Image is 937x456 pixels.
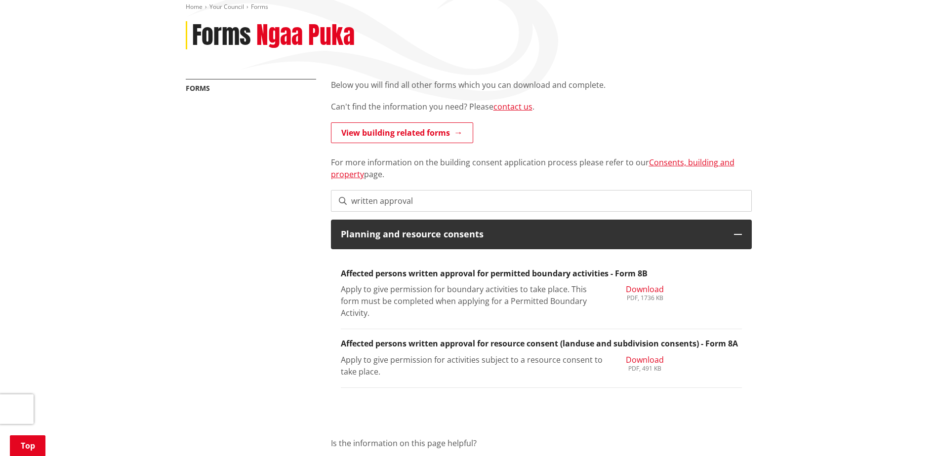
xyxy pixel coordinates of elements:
a: contact us [493,101,532,112]
a: Forms [186,83,210,93]
a: Download PDF, 1736 KB [626,283,664,301]
h3: Planning and resource consents [341,229,724,239]
p: Apply to give permission for boundary activities to take place. This form must be completed when ... [341,283,603,319]
a: Your Council [209,2,244,11]
h3: Affected persons written approval for resource consent (landuse and subdivision consents) - Form 8A [341,339,742,348]
p: Below you will find all other forms which you can download and complete. [331,79,752,91]
span: Download [626,284,664,295]
a: Consents, building and property [331,157,734,180]
iframe: Messenger Launcher [892,415,927,450]
span: Forms [251,2,268,11]
a: View building related forms [331,122,473,143]
a: Top [10,435,45,456]
p: For more information on the building consent application process please refer to our page. [331,145,752,180]
p: Is the information on this page helpful? [331,437,752,449]
p: Apply to give permission for activities subject to a resource consent to take place. [341,354,603,378]
div: PDF, 491 KB [626,366,664,372]
h2: Ngaa Puka [256,21,355,50]
h1: Forms [192,21,251,50]
a: Download PDF, 491 KB [626,354,664,372]
a: Home [186,2,203,11]
span: Download [626,354,664,365]
nav: breadcrumb [186,3,752,11]
h3: Affected persons written approval for permitted boundary activities - Form 8B [341,269,742,278]
input: Search applications [331,190,752,212]
p: Can't find the information you need? Please . [331,101,752,113]
div: PDF, 1736 KB [626,295,664,301]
